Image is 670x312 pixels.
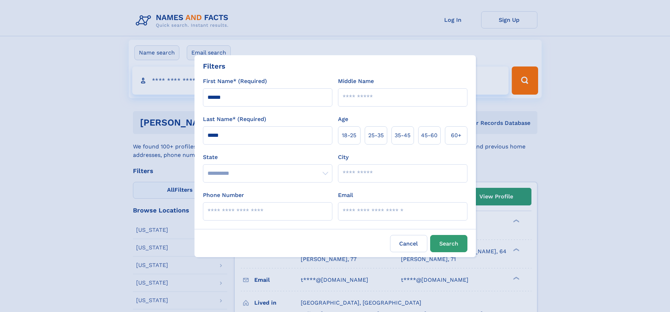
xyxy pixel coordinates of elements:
[421,131,438,140] span: 45‑60
[430,235,467,252] button: Search
[451,131,461,140] span: 60+
[203,115,266,123] label: Last Name* (Required)
[203,77,267,85] label: First Name* (Required)
[395,131,410,140] span: 35‑45
[203,191,244,199] label: Phone Number
[203,153,332,161] label: State
[338,191,353,199] label: Email
[390,235,427,252] label: Cancel
[342,131,356,140] span: 18‑25
[338,77,374,85] label: Middle Name
[338,115,348,123] label: Age
[338,153,349,161] label: City
[203,61,225,71] div: Filters
[368,131,384,140] span: 25‑35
